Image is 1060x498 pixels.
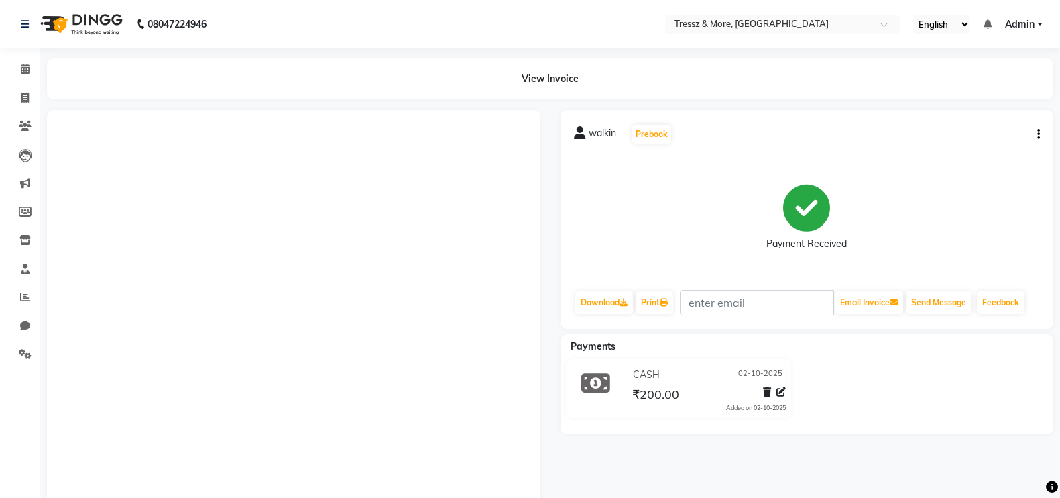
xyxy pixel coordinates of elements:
a: Download [575,291,633,314]
button: Prebook [632,125,671,144]
div: Payment Received [766,237,847,251]
a: Feedback [977,291,1024,314]
span: CASH [633,368,660,382]
a: Print [636,291,673,314]
button: Email Invoice [835,291,903,314]
img: logo [34,5,126,43]
b: 08047224946 [148,5,207,43]
input: enter email [680,290,834,315]
div: View Invoice [47,58,1053,99]
span: Admin [1005,17,1035,32]
span: Payments [571,340,615,352]
span: 02-10-2025 [738,368,782,382]
span: ₹200.00 [632,387,679,405]
span: walkin [589,126,616,145]
button: Send Message [906,291,971,314]
div: Added on 02-10-2025 [726,403,786,413]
